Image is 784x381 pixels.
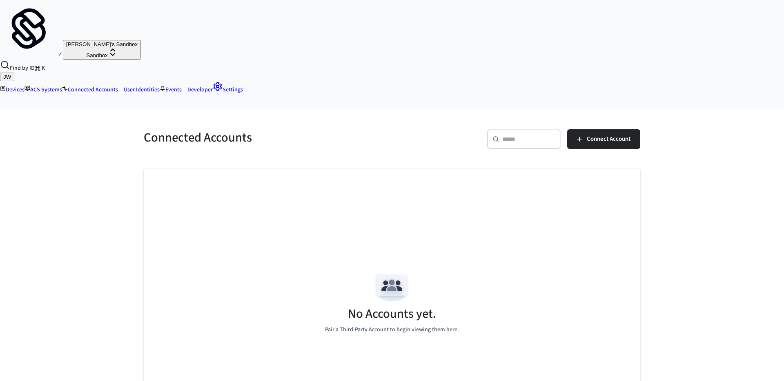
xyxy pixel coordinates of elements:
[348,306,436,322] h5: No Accounts yet.
[118,86,160,94] a: User Identities
[374,270,410,306] img: Team Empty State
[3,74,11,80] span: JW
[325,326,459,334] p: Pair a Third-Party Account to begin viewing them here.
[10,64,35,72] span: Find by ID
[24,86,62,94] a: ACS Systems
[35,64,45,72] span: ⌘ K
[62,86,118,94] a: Connected Accounts
[567,129,640,149] button: Connect Account
[182,86,213,94] a: Developer
[160,86,182,94] a: Events
[213,86,243,94] a: Settings
[86,52,108,58] span: Sandbox
[587,134,630,144] span: Connect Account
[66,41,138,47] span: [PERSON_NAME]'s Sandbox
[144,129,387,146] h5: Connected Accounts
